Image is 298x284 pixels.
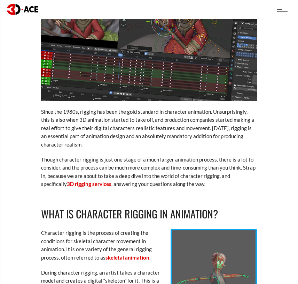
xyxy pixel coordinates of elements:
img: logo dark [7,4,38,14]
p: Since the 1980s, rigging has been the gold standard in character animation. Unsurprisingly, this ... [41,108,257,149]
a: 3D rigging services [67,181,111,187]
a: skeletal animation [105,254,149,261]
p: Though character rigging is just one stage of a much larger animation process, there is a lot to ... [41,156,257,188]
h2: What is Character Rigging in Animation? [41,206,257,222]
p: Character rigging is the process of creating the conditions for skeletal character movement in an... [41,229,257,262]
